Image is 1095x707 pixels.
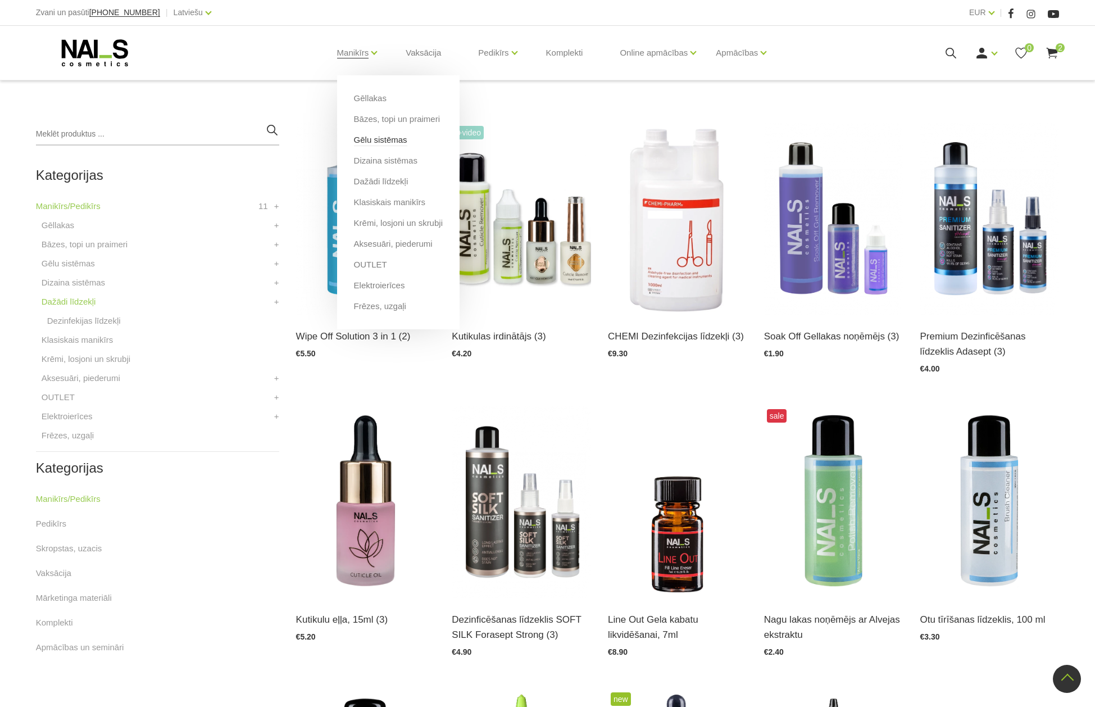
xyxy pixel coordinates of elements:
a: Pedikīrs [36,517,66,531]
a: Gēllakas [354,92,387,105]
a: OUTLET [354,259,387,271]
a: Premium Dezinficēšanas līdzeklis Adasept (3) [920,329,1059,359]
div: Zvani un pasūti [36,6,160,20]
a: Krēmi, losjoni un skrubji [42,352,130,366]
a: Kutikulas irdinātājs (3) [452,329,591,344]
span: | [1000,6,1002,20]
span: 0 [1025,43,1034,52]
a: + [274,257,279,270]
a: + [274,276,279,289]
a: 0 [1014,46,1028,60]
span: €3.30 [920,632,939,641]
a: + [274,238,279,251]
img: Līdzeklis kutikulas mīkstināšanai un irdināšanai vien pāris sekunžu laikā. Ideāli piemērots kutik... [452,123,591,315]
a: Soak Off Gellakas noņēmējs (3) [764,329,903,344]
a: Manikīrs/Pedikīrs [36,200,101,213]
a: Dezinficēšanas līdzeklis SOFT SILK Forasept Strong (3) [452,612,591,642]
a: Klasiskais manikīrs [42,333,113,347]
a: Online apmācības [620,30,688,75]
img: Īpaši saudzīgs līdzeklis otu tīrīšanai, kas ātri atbrīvo otas no akrila krāsām, gēla un gēllakāmT... [920,406,1059,598]
a: Manikīrs/Pedikīrs [36,492,101,506]
a: Apmācības [716,30,758,75]
a: Nagu lakas noņēmējs ar Alvejas ekstraktu [764,612,903,642]
a: Vaksācija [36,566,71,580]
span: €5.50 [296,349,316,358]
img: Mitrinoša, mīkstinoša un aromātiska kutikulas eļļa. Bagāta ar nepieciešamo omega-3, 6 un 9, kā ar... [296,406,435,598]
a: Wipe Off Solution 3 in 1 (2) [296,329,435,344]
a: Frēzes, uzgaļi [42,429,94,442]
a: + [274,200,279,213]
img: Saudzīgs un efektīvs nagu lakas noņēmējs bez acetona.Tilpums:100 ml., 500 ml... [764,406,903,598]
img: Profesionāls šķīdums gellakas un citu “soak off” produktu ātrai noņemšanai.Nesausina rokas.Tilpum... [764,123,903,315]
a: Dizaina sistēmas [354,155,417,167]
a: Kutikulu eļļa, 15ml (3) [296,612,435,627]
span: 11 [258,200,268,213]
a: Krēmi, losjoni un skrubji [354,217,443,229]
a: Dezinfekijas līdzekļi [47,314,121,328]
img: SOFT SILK SANITIZER FORASEPT STRONG Paredzēts profesionālai lietošanai: roku un virsmu dezinfekci... [452,406,591,598]
a: + [274,295,279,309]
span: €4.90 [452,647,471,656]
a: Dizaina sistēmas [42,276,105,289]
span: 2 [1056,43,1065,52]
img: Līdzeklis “trīs vienā“ - paredzēts dabīgā naga attaukošanai un dehidrācijai, gela un gellaku lipī... [296,123,435,315]
a: Manikīrs [337,30,369,75]
a: Line Out Gela kabatu likvidēšanai, 7ml [608,612,747,642]
h2: Kategorijas [36,168,279,183]
a: + [274,410,279,423]
a: Komplekti [537,26,592,80]
a: OUTLET [42,391,75,404]
a: Gēllakas [42,219,74,232]
span: +Video [455,126,484,139]
a: Bāzes, topi un praimeri [354,113,440,125]
span: €5.20 [296,632,316,641]
a: Latviešu [174,6,203,19]
a: Elektroierīces [354,279,405,292]
span: new [611,692,631,706]
span: €4.20 [452,349,471,358]
a: Apmācības un semināri [36,641,124,654]
a: + [274,391,279,404]
a: Aksesuāri, piederumi [354,238,433,250]
a: Skropstas, uzacis [36,542,102,555]
a: Vaksācija [397,26,450,80]
span: sale [767,409,787,423]
a: 2 [1045,46,1059,60]
a: Dažādi līdzekļi [354,175,408,188]
h2: Kategorijas [36,461,279,475]
input: Meklēt produktus ... [36,123,279,146]
a: + [274,371,279,385]
a: Dažādi līdzekļi [42,295,96,309]
a: Gēlu sistēmas [42,257,95,270]
span: €1.90 [764,349,784,358]
img: Universāls līdzeklis “kabatu pēdu” likvidēšanai. Iekļūst zem paceltā gela vai akrila un rada tā c... [608,406,747,598]
a: Otu tīrīšanas līdzeklis, 100 ml [920,612,1059,627]
a: EUR [969,6,986,19]
a: Klasiskais manikīrs [354,196,426,209]
a: Mārketinga materiāli [36,591,112,605]
img: STERISEPT INSTRU 1L (SPORICĪDS)Sporicīds instrumentu dezinfekcijas un mazgāšanas līdzeklis invent... [608,123,747,315]
a: Elektroierīces [42,410,93,423]
span: €9.30 [608,349,628,358]
a: Frēzes, uzgaļi [354,300,406,312]
span: | [166,6,168,20]
a: [PHONE_NUMBER] [89,8,160,17]
a: + [274,219,279,232]
a: Bāzes, topi un praimeri [42,238,128,251]
img: Pielietošanas sfēra profesionālai lietošanai: Medicīnisks līdzeklis paredzēts roku un virsmu dezi... [920,123,1059,315]
a: Komplekti [36,616,73,629]
a: CHEMI Dezinfekcijas līdzekļi (3) [608,329,747,344]
span: €2.40 [764,647,784,656]
a: Aksesuāri, piederumi [42,371,120,385]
